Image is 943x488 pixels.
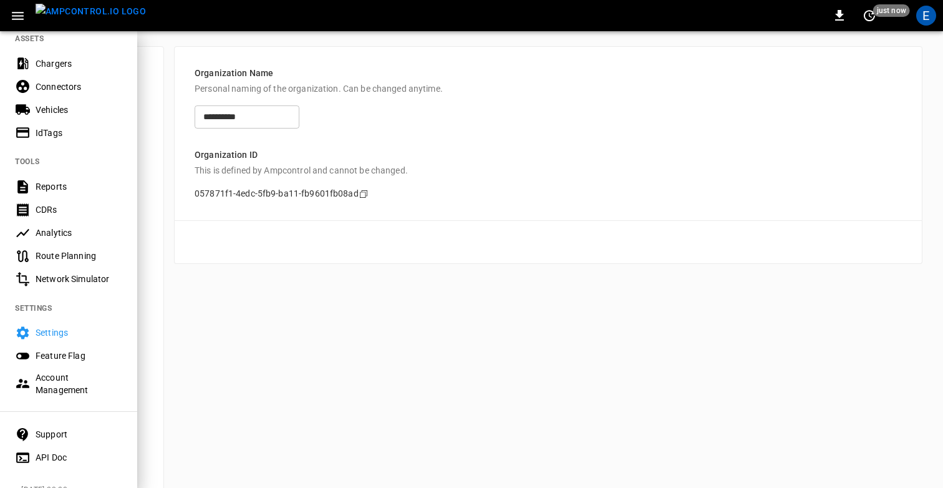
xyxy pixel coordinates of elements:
div: Feature Flag [36,349,122,362]
div: Chargers [36,57,122,70]
span: just now [873,4,910,17]
button: set refresh interval [859,6,879,26]
img: ampcontrol.io logo [36,4,146,19]
div: Network Simulator [36,273,122,285]
div: Route Planning [36,250,122,262]
div: CDRs [36,203,122,216]
div: Settings [36,326,122,339]
div: Analytics [36,227,122,239]
div: IdTags [36,127,122,139]
div: Account Management [36,371,122,396]
div: Connectors [36,81,122,93]
div: Vehicles [36,104,122,116]
div: API Doc [36,451,122,464]
div: profile-icon [916,6,936,26]
div: Reports [36,180,122,193]
div: Support [36,428,122,441]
